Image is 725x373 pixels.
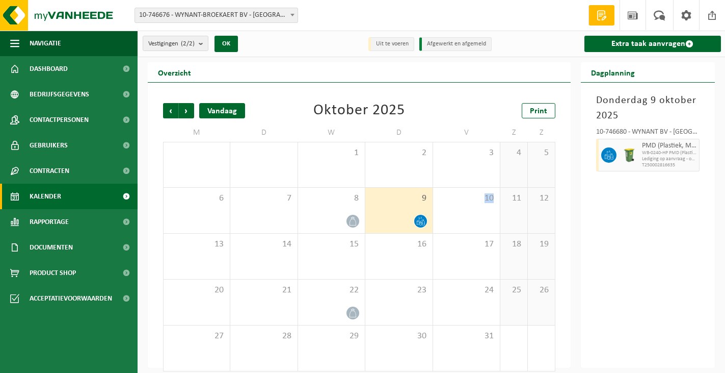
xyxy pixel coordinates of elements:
span: Kalender [30,184,61,209]
span: 3 [438,147,495,159]
span: Vestigingen [148,36,195,52]
span: 13 [169,239,225,250]
span: 10-746676 - WYNANT-BROEKAERT BV - KORTRIJK [135,8,298,22]
span: Contactpersonen [30,107,89,133]
span: PMD (Plastiek, Metaal, Drankkartons) (bedrijven) [642,142,696,150]
td: Z [500,123,528,142]
span: 15 [303,239,360,250]
td: D [230,123,298,142]
li: Afgewerkt en afgemeld [419,37,492,51]
span: 26 [533,285,550,296]
span: 18 [505,239,522,250]
span: 1 [303,147,360,159]
span: Documenten [30,235,73,260]
span: Product Shop [30,260,76,286]
td: Z [528,123,555,142]
span: 17 [438,239,495,250]
span: Contracten [30,158,69,184]
span: 5 [533,147,550,159]
span: Dashboard [30,56,68,82]
span: 4 [505,147,522,159]
span: 30 [370,331,427,342]
span: Lediging op aanvraag - op geplande route [642,156,696,162]
span: 29 [303,331,360,342]
td: V [433,123,500,142]
span: Print [530,107,547,115]
h3: Donderdag 9 oktober 2025 [596,93,700,123]
span: 21 [235,285,292,296]
span: 10 [438,193,495,204]
h2: Dagplanning [581,62,645,82]
span: Bedrijfsgegevens [30,82,89,107]
span: Navigatie [30,31,61,56]
span: T250002816635 [642,162,696,168]
span: 12 [533,193,550,204]
span: 23 [370,285,427,296]
span: 7 [235,193,292,204]
span: 6 [169,193,225,204]
a: Print [522,103,555,118]
span: 28 [235,331,292,342]
span: 19 [533,239,550,250]
span: 9 [370,193,427,204]
div: Oktober 2025 [313,103,405,118]
div: Vandaag [199,103,245,118]
a: Extra taak aanvragen [584,36,721,52]
span: 10-746676 - WYNANT-BROEKAERT BV - KORTRIJK [135,8,298,23]
span: 8 [303,193,360,204]
count: (2/2) [181,40,195,47]
span: Gebruikers [30,133,68,158]
span: 20 [169,285,225,296]
span: Vorige [163,103,178,118]
span: 2 [370,147,427,159]
span: 25 [505,285,522,296]
span: WB-0240-HP PMD (Plastiek, Metaal, Drankkartons) (bedrijven) [642,150,696,156]
span: 27 [169,331,225,342]
button: OK [214,36,238,52]
td: W [298,123,365,142]
span: 16 [370,239,427,250]
span: Acceptatievoorwaarden [30,286,112,311]
div: 10-746680 - WYNANT BV - [GEOGRAPHIC_DATA] [596,129,700,139]
span: 24 [438,285,495,296]
h2: Overzicht [148,62,201,82]
td: D [365,123,433,142]
span: Rapportage [30,209,69,235]
span: 11 [505,193,522,204]
img: WB-0240-HPE-GN-50 [622,147,637,163]
span: 22 [303,285,360,296]
span: Volgende [179,103,194,118]
button: Vestigingen(2/2) [143,36,208,51]
span: 14 [235,239,292,250]
li: Uit te voeren [368,37,414,51]
td: M [163,123,230,142]
span: 31 [438,331,495,342]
